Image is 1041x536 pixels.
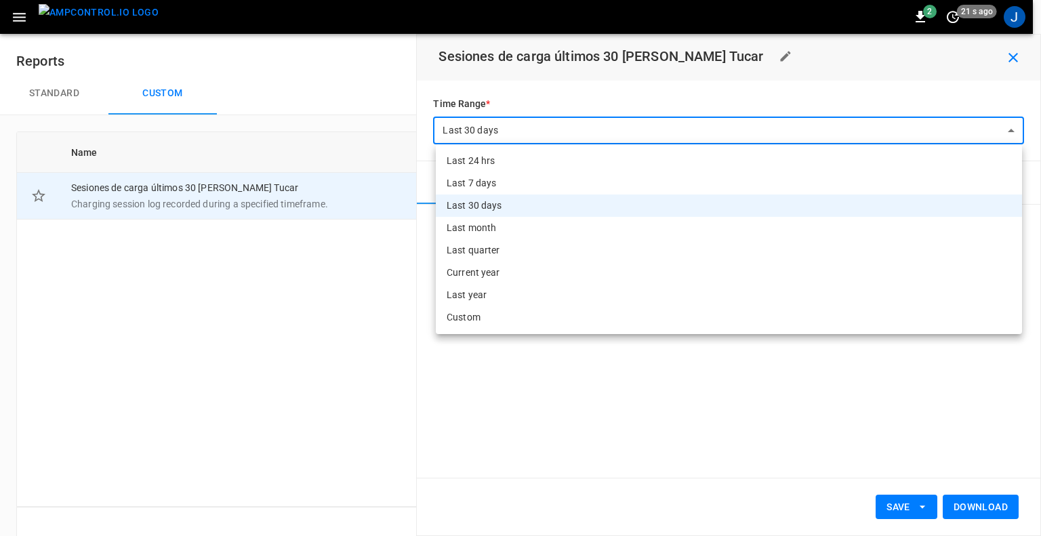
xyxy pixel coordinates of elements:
[436,150,1022,172] li: Last 24 hrs
[436,217,1022,239] li: Last month
[436,172,1022,194] li: Last 7 days
[436,194,1022,217] li: Last 30 days
[436,306,1022,329] li: Custom
[436,262,1022,284] li: Current year
[436,239,1022,262] li: Last quarter
[436,284,1022,306] li: Last year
